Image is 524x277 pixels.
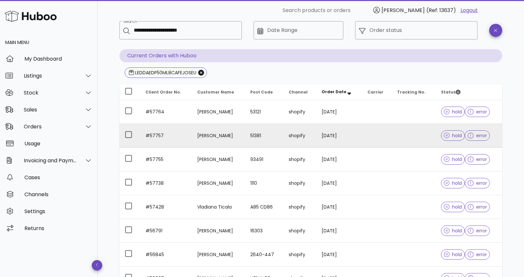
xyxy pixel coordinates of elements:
[444,205,462,209] span: hold
[245,171,283,195] td: 1110
[362,84,392,100] th: Carrier
[397,89,426,95] span: Tracking No.
[283,195,316,219] td: shopify
[283,124,316,148] td: shopify
[140,148,192,171] td: #57755
[192,148,245,171] td: [PERSON_NAME]
[468,109,487,114] span: error
[316,171,362,195] td: [DATE]
[5,9,57,23] img: Huboo Logo
[436,84,502,100] th: Status
[192,171,245,195] td: [PERSON_NAME]
[444,228,462,233] span: hold
[119,49,502,62] p: Current Orders with Huboo
[283,171,316,195] td: shopify
[140,243,192,267] td: #56845
[316,219,362,243] td: [DATE]
[245,148,283,171] td: 93491
[140,124,192,148] td: #57757
[289,89,308,95] span: Channel
[192,195,245,219] td: Vladiana Ticala
[367,89,383,95] span: Carrier
[441,89,461,95] span: Status
[245,195,283,219] td: A85 CD86
[322,89,346,95] span: Order Date
[316,124,362,148] td: [DATE]
[468,228,487,233] span: error
[245,124,283,148] td: 51381
[283,84,316,100] th: Channel
[245,100,283,124] td: 53121
[24,191,92,197] div: Channels
[192,219,245,243] td: [PERSON_NAME]
[24,124,77,130] div: Orders
[140,84,192,100] th: Client Order No.
[24,174,92,181] div: Cases
[24,208,92,214] div: Settings
[24,157,77,164] div: Invoicing and Payments
[461,7,478,14] a: Logout
[283,219,316,243] td: shopify
[283,148,316,171] td: shopify
[444,157,462,162] span: hold
[245,243,283,267] td: 2640-447
[316,195,362,219] td: [DATE]
[140,100,192,124] td: #57764
[316,243,362,267] td: [DATE]
[24,107,77,113] div: Sales
[245,84,283,100] th: Post Code
[444,133,462,138] span: hold
[468,205,487,209] span: error
[192,243,245,267] td: [PERSON_NAME]
[250,89,273,95] span: Post Code
[283,100,316,124] td: shopify
[140,171,192,195] td: #57738
[192,124,245,148] td: [PERSON_NAME]
[426,7,456,14] span: (Ref: 13637)
[468,157,487,162] span: error
[316,148,362,171] td: [DATE]
[24,56,92,62] div: My Dashboard
[316,84,362,100] th: Order Date: Sorted descending. Activate to remove sorting.
[140,195,192,219] td: #57428
[444,109,462,114] span: hold
[468,181,487,185] span: error
[24,73,77,79] div: Listings
[444,252,462,257] span: hold
[468,133,487,138] span: error
[24,90,77,96] div: Stock
[316,100,362,124] td: [DATE]
[24,225,92,231] div: Returns
[392,84,436,100] th: Tracking No.
[283,243,316,267] td: shopify
[192,100,245,124] td: [PERSON_NAME]
[381,7,425,14] span: [PERSON_NAME]
[145,89,181,95] span: Client Order No.
[192,84,245,100] th: Customer Name
[468,252,487,257] span: error
[444,181,462,185] span: hold
[140,219,192,243] td: #56791
[245,219,283,243] td: 16303
[134,69,196,76] div: LEDDAEDP50ML8CAFEJOSEU
[198,70,204,76] button: Close
[123,19,137,24] label: Search
[24,140,92,147] div: Usage
[197,89,234,95] span: Customer Name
